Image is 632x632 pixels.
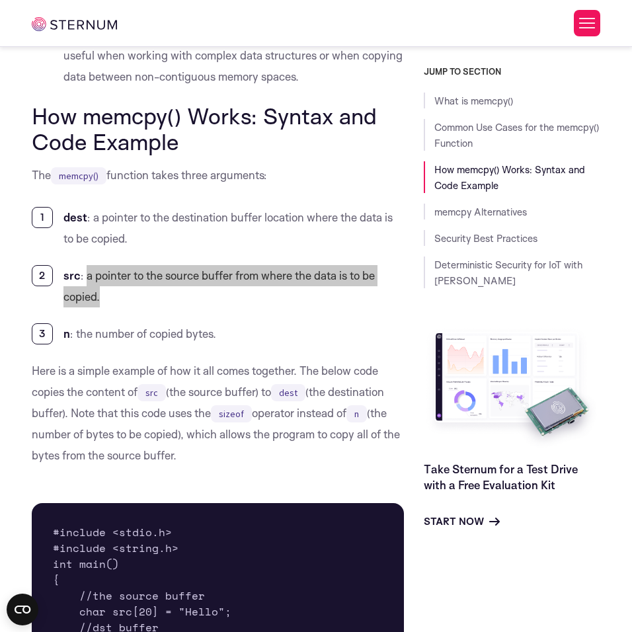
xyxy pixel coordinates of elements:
a: memcpy Alternatives [434,206,527,218]
code: sizeof [211,405,252,422]
a: Take Sternum for a Test Drive with a Free Evaluation Kit [424,462,578,492]
img: Take Sternum for a Test Drive with a Free Evaluation Kit [424,325,600,451]
li: : a pointer to the source buffer from where the data is to be copied. [32,265,405,307]
a: Security Best Practices [434,232,537,245]
li: : the number of copied bytes. [32,323,405,344]
b: dest [63,210,87,224]
a: Common Use Cases for the memcpy() Function [434,121,599,149]
p: The function takes three arguments: [32,165,405,186]
b: src [63,268,81,282]
h3: JUMP TO SECTION [424,66,600,77]
code: n [346,405,367,422]
p: Here is a simple example of how it all comes together. The below code copies the content of (the ... [32,360,405,466]
code: src [138,384,166,401]
a: What is memcpy() [434,95,513,107]
code: memcpy() [51,167,106,184]
code: dest [271,384,305,401]
a: How memcpy() Works: Syntax and Code Example [434,163,585,192]
button: Open CMP widget [7,594,38,625]
button: Toggle Menu [574,10,600,36]
img: sternum iot [32,17,117,32]
a: Deterministic Security for IoT with [PERSON_NAME] [434,258,582,287]
a: Start Now [424,514,500,530]
b: n [63,327,70,340]
h2: How memcpy() Works: Syntax and Code Example [32,103,405,154]
li: : a pointer to the destination buffer location where the data is to be copied. [32,207,405,249]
